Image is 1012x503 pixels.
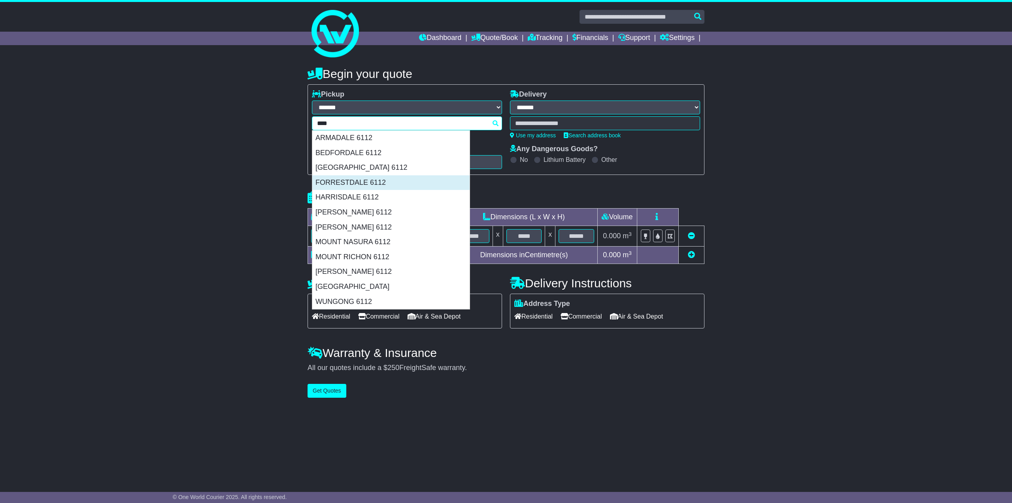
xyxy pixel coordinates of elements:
div: WUNGONG 6112 [312,294,470,309]
typeahead: Please provide city [312,116,502,130]
label: Any Dangerous Goods? [510,145,598,154]
span: 250 [387,364,399,372]
div: FORRESTDALE 6112 [312,175,470,190]
h4: Delivery Instructions [510,277,704,290]
td: x [493,226,503,247]
label: Address Type [514,300,570,308]
a: Use my address [510,132,556,139]
div: [GEOGRAPHIC_DATA] [312,279,470,294]
div: [PERSON_NAME] 6112 [312,220,470,235]
span: © One World Courier 2025. All rights reserved. [173,494,287,500]
label: Lithium Battery [544,156,586,163]
td: Type [308,209,374,226]
td: x [545,226,555,247]
a: Remove this item [688,232,695,240]
td: Dimensions (L x W x H) [451,209,598,226]
a: Tracking [528,32,563,45]
h4: Begin your quote [308,67,704,80]
span: Residential [312,310,350,323]
span: Residential [514,310,553,323]
span: Commercial [358,310,399,323]
div: ARMADALE 6112 [312,131,470,146]
label: Delivery [510,90,547,99]
span: 0.000 [603,251,621,259]
div: BEDFORDALE 6112 [312,146,470,161]
td: Total [308,247,374,264]
a: Financials [572,32,608,45]
div: [GEOGRAPHIC_DATA] 6112 [312,160,470,175]
span: m [623,232,632,240]
a: Search address book [564,132,621,139]
div: MOUNT RICHON 6112 [312,250,470,265]
label: No [520,156,528,163]
a: Dashboard [419,32,461,45]
div: MOUNT NASURA 6112 [312,235,470,250]
a: Quote/Book [471,32,518,45]
div: [PERSON_NAME] 6112 [312,264,470,279]
label: Other [601,156,617,163]
a: Add new item [688,251,695,259]
div: [PERSON_NAME] 6112 [312,205,470,220]
span: m [623,251,632,259]
div: All our quotes include a $ FreightSafe warranty. [308,364,704,372]
h4: Package details | [308,191,407,204]
td: Dimensions in Centimetre(s) [451,247,598,264]
label: Pickup [312,90,344,99]
span: Air & Sea Depot [408,310,461,323]
td: Volume [597,209,637,226]
a: Settings [660,32,695,45]
span: Air & Sea Depot [610,310,663,323]
h4: Pickup Instructions [308,277,502,290]
h4: Warranty & Insurance [308,346,704,359]
button: Get Quotes [308,384,346,398]
sup: 3 [629,231,632,237]
div: HARRISDALE 6112 [312,190,470,205]
span: Commercial [561,310,602,323]
sup: 3 [629,250,632,256]
span: 0.000 [603,232,621,240]
a: Support [618,32,650,45]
